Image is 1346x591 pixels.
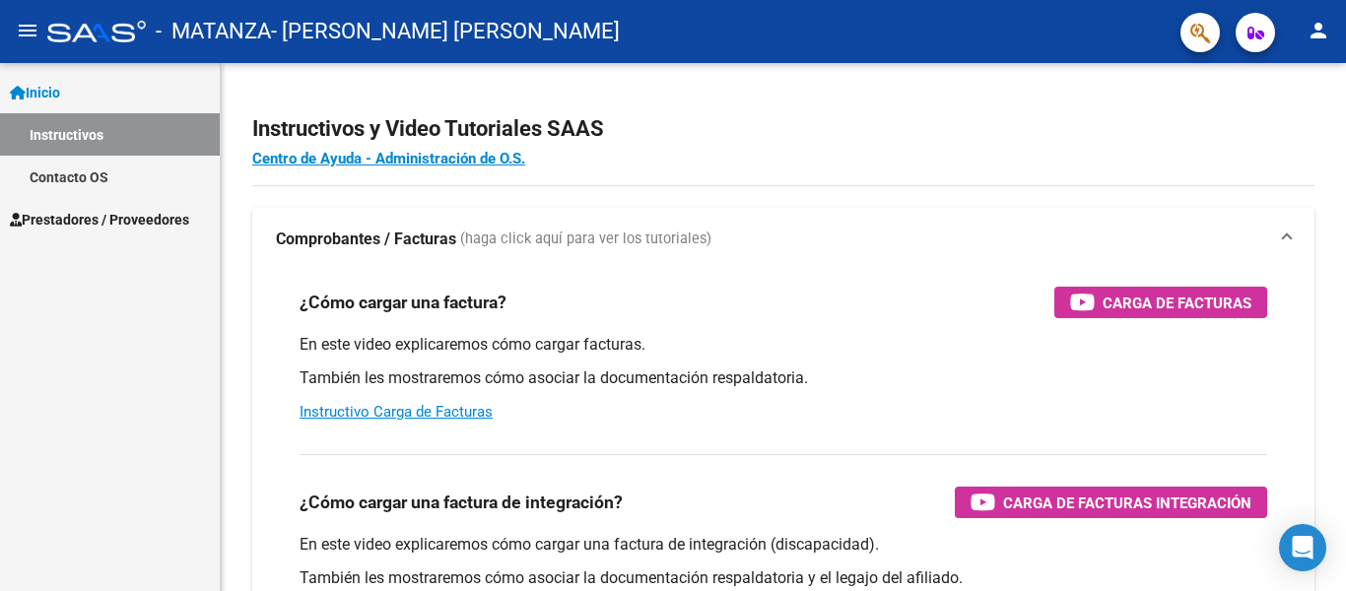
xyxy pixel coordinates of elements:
[252,208,1314,271] mat-expansion-panel-header: Comprobantes / Facturas (haga click aquí para ver los tutoriales)
[300,534,1267,556] p: En este video explicaremos cómo cargar una factura de integración (discapacidad).
[1279,524,1326,571] div: Open Intercom Messenger
[955,487,1267,518] button: Carga de Facturas Integración
[10,209,189,230] span: Prestadores / Proveedores
[460,229,711,250] span: (haga click aquí para ver los tutoriales)
[276,229,456,250] strong: Comprobantes / Facturas
[1054,287,1267,318] button: Carga de Facturas
[10,82,60,103] span: Inicio
[156,10,271,53] span: - MATANZA
[1103,291,1251,315] span: Carga de Facturas
[300,403,493,421] a: Instructivo Carga de Facturas
[300,367,1267,389] p: También les mostraremos cómo asociar la documentación respaldatoria.
[300,567,1267,589] p: También les mostraremos cómo asociar la documentación respaldatoria y el legajo del afiliado.
[252,110,1314,148] h2: Instructivos y Video Tutoriales SAAS
[300,489,623,516] h3: ¿Cómo cargar una factura de integración?
[271,10,620,53] span: - [PERSON_NAME] [PERSON_NAME]
[252,150,525,167] a: Centro de Ayuda - Administración de O.S.
[1003,491,1251,515] span: Carga de Facturas Integración
[300,289,506,316] h3: ¿Cómo cargar una factura?
[300,334,1267,356] p: En este video explicaremos cómo cargar facturas.
[1307,19,1330,42] mat-icon: person
[16,19,39,42] mat-icon: menu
